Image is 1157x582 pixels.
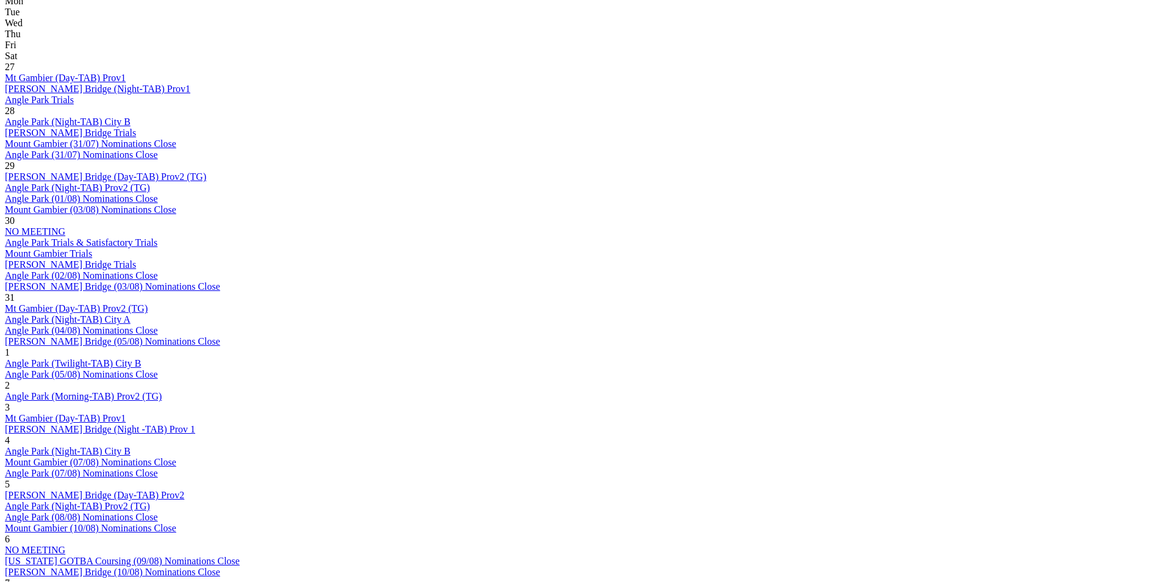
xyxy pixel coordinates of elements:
a: NO MEETING [5,545,65,555]
a: Angle Park Trials [5,95,74,105]
span: 28 [5,106,15,116]
a: Angle Park (Night-TAB) Prov2 (TG) [5,501,150,511]
div: Fri [5,40,1152,51]
div: Sat [5,51,1152,62]
span: 31 [5,292,15,303]
a: Angle Park (05/08) Nominations Close [5,369,158,379]
a: Angle Park (07/08) Nominations Close [5,468,158,478]
a: Mount Gambier (31/07) Nominations Close [5,138,176,149]
a: Mt Gambier (Day-TAB) Prov1 [5,413,126,423]
span: 3 [5,402,10,412]
a: Mount Gambier (03/08) Nominations Close [5,204,176,215]
a: Angle Park (01/08) Nominations Close [5,193,158,204]
a: [PERSON_NAME] Bridge (10/08) Nominations Close [5,567,220,577]
a: Mount Gambier Trials [5,248,92,259]
span: 30 [5,215,15,226]
span: 27 [5,62,15,72]
a: [PERSON_NAME] Bridge (Night -TAB) Prov 1 [5,424,195,434]
a: Angle Park (02/08) Nominations Close [5,270,158,281]
a: Mount Gambier (10/08) Nominations Close [5,523,176,533]
a: Angle Park (Night-TAB) City A [5,314,131,325]
a: Mt Gambier (Day-TAB) Prov2 (TG) [5,303,148,314]
a: [PERSON_NAME] Bridge (03/08) Nominations Close [5,281,220,292]
span: 29 [5,160,15,171]
span: 5 [5,479,10,489]
a: Angle Park (04/08) Nominations Close [5,325,158,336]
div: Wed [5,18,1152,29]
div: Thu [5,29,1152,40]
a: [PERSON_NAME] Bridge (Day-TAB) Prov2 (TG) [5,171,206,182]
a: [PERSON_NAME] Bridge Trials [5,259,136,270]
a: [PERSON_NAME] Bridge (Day-TAB) Prov2 [5,490,184,500]
a: Angle Park (Morning-TAB) Prov2 (TG) [5,391,162,401]
span: 6 [5,534,10,544]
a: Angle Park Trials & Satisfactory Trials [5,237,157,248]
a: [PERSON_NAME] Bridge (05/08) Nominations Close [5,336,220,347]
a: NO MEETING [5,226,65,237]
a: [PERSON_NAME] Bridge Trials [5,128,136,138]
a: Mount Gambier (07/08) Nominations Close [5,457,176,467]
a: Angle Park (Night-TAB) City B [5,117,131,127]
a: [PERSON_NAME] Bridge (Night-TAB) Prov1 [5,84,190,94]
span: 2 [5,380,10,390]
a: Angle Park (Night-TAB) Prov2 (TG) [5,182,150,193]
a: Angle Park (08/08) Nominations Close [5,512,158,522]
a: [US_STATE] GOTBA Coursing (09/08) Nominations Close [5,556,240,566]
a: Angle Park (31/07) Nominations Close [5,149,158,160]
div: Tue [5,7,1152,18]
a: Angle Park (Night-TAB) City B [5,446,131,456]
span: 4 [5,435,10,445]
span: 1 [5,347,10,357]
a: Angle Park (Twilight-TAB) City B [5,358,141,368]
a: Mt Gambier (Day-TAB) Prov1 [5,73,126,83]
